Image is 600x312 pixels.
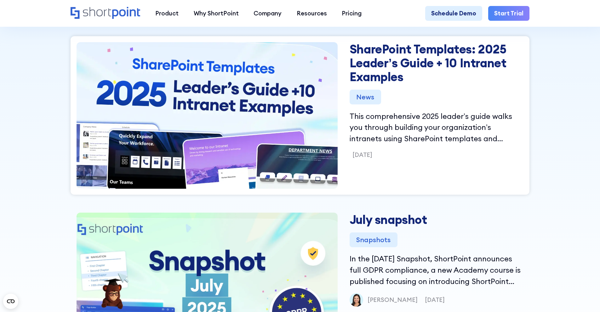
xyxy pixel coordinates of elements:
button: Open CMP widget [3,294,18,309]
a: Pricing [334,6,369,21]
p: [PERSON_NAME] [368,295,418,304]
div: Snapshots [350,232,397,247]
p: This comprehensive 2025 leader’s guide walks you through building your organization’s intranets u... [350,111,523,144]
a: Why ShortPoint [186,6,246,21]
a: Company [246,6,289,21]
a: Home [71,7,140,20]
div: Resources [297,9,327,18]
div: Pricing [342,9,362,18]
div: Why ShortPoint [194,9,239,18]
a: Schedule Demo [425,6,482,21]
iframe: Chat Widget [569,282,600,312]
div: Company [254,9,282,18]
a: July snapshot [350,212,427,227]
a: Product [148,6,186,21]
p: In the [DATE] Snapshot, ShortPoint announces full GDPR compliance, a new Academy course is publis... [350,253,523,287]
a: Start Trial [488,6,529,21]
p: [DATE] [352,150,372,159]
p: [DATE] [425,295,445,304]
a: Resources [289,6,334,21]
div: News [350,90,381,104]
a: SharePoint Templates: 2025 Leader’s Guide + 10 Intranet Examples [350,42,523,84]
div: Product [155,9,179,18]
